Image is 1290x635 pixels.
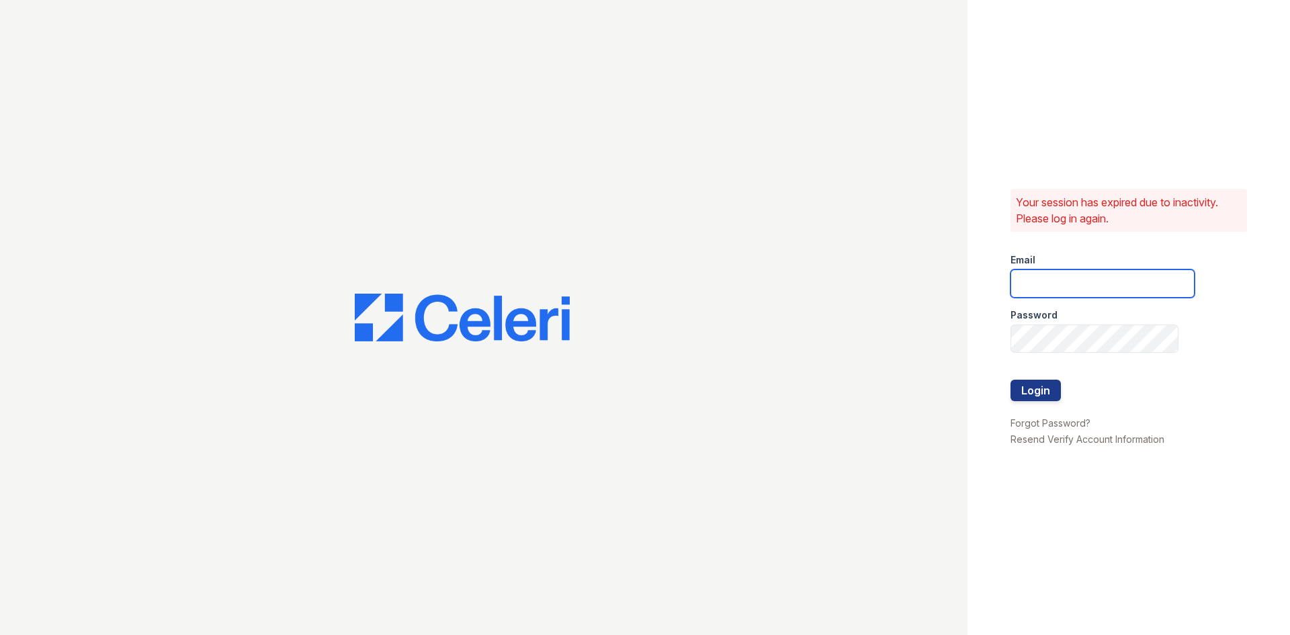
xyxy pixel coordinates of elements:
[1010,417,1090,429] a: Forgot Password?
[1016,194,1242,226] p: Your session has expired due to inactivity. Please log in again.
[1010,433,1164,445] a: Resend Verify Account Information
[355,294,570,342] img: CE_Logo_Blue-a8612792a0a2168367f1c8372b55b34899dd931a85d93a1a3d3e32e68fde9ad4.png
[1010,308,1058,322] label: Password
[1010,253,1035,267] label: Email
[1010,380,1061,401] button: Login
